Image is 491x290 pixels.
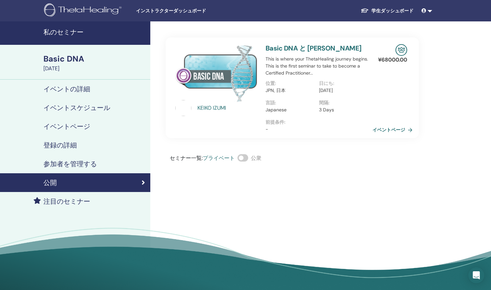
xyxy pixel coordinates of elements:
img: In-Person Seminar [395,44,407,56]
span: 公衆 [251,155,262,162]
a: KEIKO IZUMI [197,104,259,112]
p: ¥ 68000.00 [378,56,407,64]
p: This is where your ThetaHealing journey begins. This is the first seminar to take to become a Cer... [266,56,372,77]
h4: 参加者を管理する [43,160,97,168]
a: イベントページ [372,125,415,135]
span: セミナー一覧 : [170,155,203,162]
img: logo.png [44,3,124,18]
a: Basic DNA と [PERSON_NAME] [266,44,362,53]
p: JPN, 日本 [266,87,315,94]
h4: 公開 [43,179,57,187]
img: Basic DNA [175,44,258,102]
span: プライベート [203,155,235,162]
div: Open Intercom Messenger [468,267,484,283]
p: 3 Days [319,106,368,113]
p: 位置 : [266,80,315,87]
p: [DATE] [319,87,368,94]
p: 前提条件 : [266,119,372,126]
a: Basic DNA[DATE] [39,53,150,73]
h4: イベントページ [43,122,90,130]
a: 学生ダッシュボード [355,5,419,17]
p: Japanese [266,106,315,113]
p: 間隔 : [319,99,368,106]
h4: 注目のセミナー [43,197,90,205]
div: Basic DNA [43,53,146,65]
span: インストラクターダッシュボード [136,7,236,14]
h4: イベントスケジュール [43,104,110,112]
p: 言語 : [266,99,315,106]
div: [DATE] [43,65,146,73]
h4: イベントの詳細 [43,85,90,93]
h4: 私のセミナー [43,28,146,36]
p: 日にち : [319,80,368,87]
img: graduation-cap-white.svg [361,8,369,13]
h4: 登録の詳細 [43,141,77,149]
p: - [266,126,372,133]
